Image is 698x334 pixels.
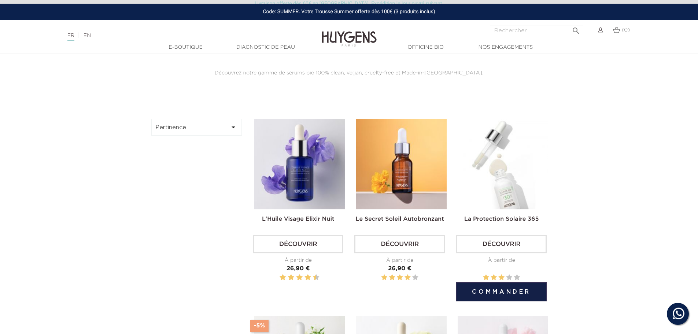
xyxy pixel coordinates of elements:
span: 26,90 € [388,266,411,272]
span: 26,90 € [287,266,310,272]
div: À partir de [253,257,343,264]
img: Huygens [322,19,377,48]
label: 4 [405,273,410,282]
label: 1 [483,273,489,282]
button: Commander [456,282,547,301]
label: 9 [311,273,313,282]
img: L'Huile Visage Elixir Nuit [254,119,345,209]
a: Diagnostic de peau [229,44,302,51]
label: 5 [412,273,418,282]
img: Le Secret Soleil Autobronzant [356,119,446,209]
label: 7 [303,273,304,282]
label: 1 [381,273,387,282]
span: (0) [622,27,630,33]
div: À partir de [354,257,445,264]
a: Découvrir [354,235,445,253]
label: 8 [306,273,310,282]
label: 2 [389,273,395,282]
i:  [229,123,238,132]
input: Rechercher [490,26,583,35]
label: 3 [287,273,288,282]
span: -5% [250,320,269,332]
a: Nos engagements [469,44,542,51]
a: La Protection Solaire 365 [464,216,539,222]
a: L'Huile Visage Elixir Nuit [262,216,335,222]
a: Le Secret Soleil Autobronzant [356,216,444,222]
div: À partir de [456,257,547,264]
label: 2 [491,273,496,282]
label: 1 [278,273,279,282]
label: 5 [514,273,520,282]
i:  [572,24,580,33]
a: Officine Bio [389,44,462,51]
label: 4 [289,273,293,282]
label: 2 [281,273,285,282]
label: 3 [499,273,505,282]
label: 10 [314,273,318,282]
label: 3 [397,273,403,282]
button: Pertinence [151,119,242,136]
a: Découvrir [253,235,343,253]
a: EN [84,33,91,38]
p: Découvrez notre gamme de sérums bio 100% clean, vegan, cruelty-free et Made-in-[GEOGRAPHIC_DATA]. [204,69,494,77]
div: | [64,31,285,40]
label: 5 [295,273,296,282]
a: FR [67,33,74,41]
button:  [569,23,583,33]
label: 6 [298,273,301,282]
a: E-Boutique [149,44,222,51]
label: 4 [506,273,512,282]
a: Découvrir [456,235,547,253]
